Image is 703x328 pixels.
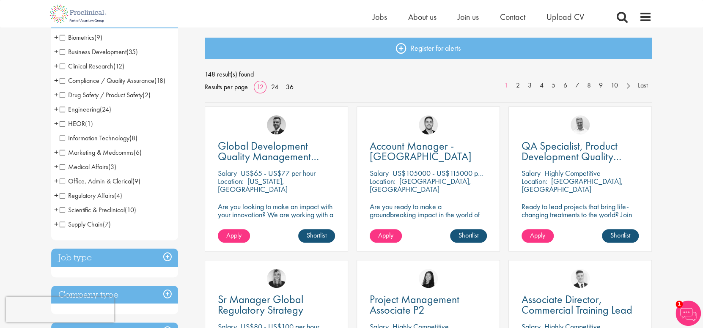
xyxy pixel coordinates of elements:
span: Associate Director, Commercial Training Lead [522,292,632,317]
a: 2 [512,81,524,90]
span: Apply [226,231,242,240]
span: (8) [129,134,137,142]
a: About us [408,11,437,22]
a: 7 [571,81,583,90]
img: Alex Bill [267,115,286,134]
span: + [54,45,58,58]
span: HEOR [60,119,85,128]
a: 1 [500,81,512,90]
span: Compliance / Quality Assurance [60,76,165,85]
a: 24 [268,82,281,91]
a: 4 [535,81,548,90]
span: (2) [143,90,151,99]
a: 10 [607,81,622,90]
span: + [54,74,58,87]
span: + [54,175,58,187]
span: Account Manager - [GEOGRAPHIC_DATA] [370,139,472,164]
a: 3 [524,81,536,90]
span: Salary [370,168,389,178]
span: Salary [218,168,237,178]
span: Regulatory Affairs [60,191,114,200]
span: Marketing & Medcomms [60,148,134,157]
span: Scientific & Preclinical [60,205,136,214]
a: Join us [458,11,479,22]
a: Shortlist [602,229,639,243]
span: + [54,160,58,173]
span: (9) [132,177,140,186]
a: Numhom Sudsok [419,269,438,288]
a: Sr Manager Global Regulatory Strategy [218,294,335,315]
span: + [54,117,58,130]
span: Engineering [60,105,111,114]
span: Scientific & Preclinical [60,205,125,214]
span: + [54,31,58,44]
span: Biometrics [60,33,94,42]
a: 36 [283,82,297,91]
span: (9) [94,33,102,42]
span: (12) [113,62,124,71]
span: Supply Chain [60,220,111,229]
span: + [54,146,58,159]
span: 1 [676,301,683,308]
img: Nicolas Daniel [571,269,590,288]
span: + [54,60,58,72]
span: + [54,189,58,202]
a: Apply [218,229,250,243]
a: Global Development Quality Management (GCP) [218,141,335,162]
a: Project Management Associate P2 [370,294,487,315]
p: Ready to lead projects that bring life-changing treatments to the world? Join our client at the f... [522,202,639,243]
span: Office, Admin & Clerical [60,177,140,186]
img: Parker Jensen [419,115,438,134]
span: Jobs [373,11,387,22]
span: Marketing & Medcomms [60,148,142,157]
span: Supply Chain [60,220,103,229]
span: Contact [500,11,525,22]
p: Are you looking to make an impact with your innovation? We are working with a well-established ph... [218,202,335,243]
a: Account Manager - [GEOGRAPHIC_DATA] [370,141,487,162]
span: HEOR [60,119,93,128]
span: Clinical Research [60,62,124,71]
a: QA Specialist, Product Development Quality (PDQ) [522,141,639,162]
span: (35) [126,47,138,56]
h3: Company type [51,286,178,304]
span: Apply [530,231,545,240]
a: Shortlist [298,229,335,243]
span: Compliance / Quality Assurance [60,76,154,85]
span: (10) [125,205,136,214]
span: Business Development [60,47,138,56]
p: Highly Competitive [544,168,601,178]
span: Results per page [205,81,248,93]
span: (1) [85,119,93,128]
span: Medical Affairs [60,162,116,171]
span: Drug Safety / Product Safety [60,90,151,99]
span: + [54,88,58,101]
a: Register for alerts [205,38,652,59]
iframe: reCAPTCHA [6,297,114,322]
a: Upload CV [546,11,584,22]
a: Apply [370,229,402,243]
span: + [54,203,58,216]
span: Sr Manager Global Regulatory Strategy [218,292,303,317]
img: Joshua Bye [571,115,590,134]
a: 6 [559,81,571,90]
p: Are you ready to make a groundbreaking impact in the world of biotechnology? Join a growing compa... [370,202,487,243]
span: Location: [218,176,244,186]
p: US$65 - US$77 per hour [241,168,316,178]
a: Last [634,81,652,90]
span: (18) [154,76,165,85]
span: Office, Admin & Clerical [60,177,132,186]
span: Global Development Quality Management (GCP) [218,139,319,174]
a: Associate Director, Commercial Training Lead [522,294,639,315]
a: Apply [522,229,554,243]
span: Apply [378,231,393,240]
a: Shortlist [450,229,487,243]
span: QA Specialist, Product Development Quality (PDQ) [522,139,621,174]
img: Janelle Jones [267,269,286,288]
